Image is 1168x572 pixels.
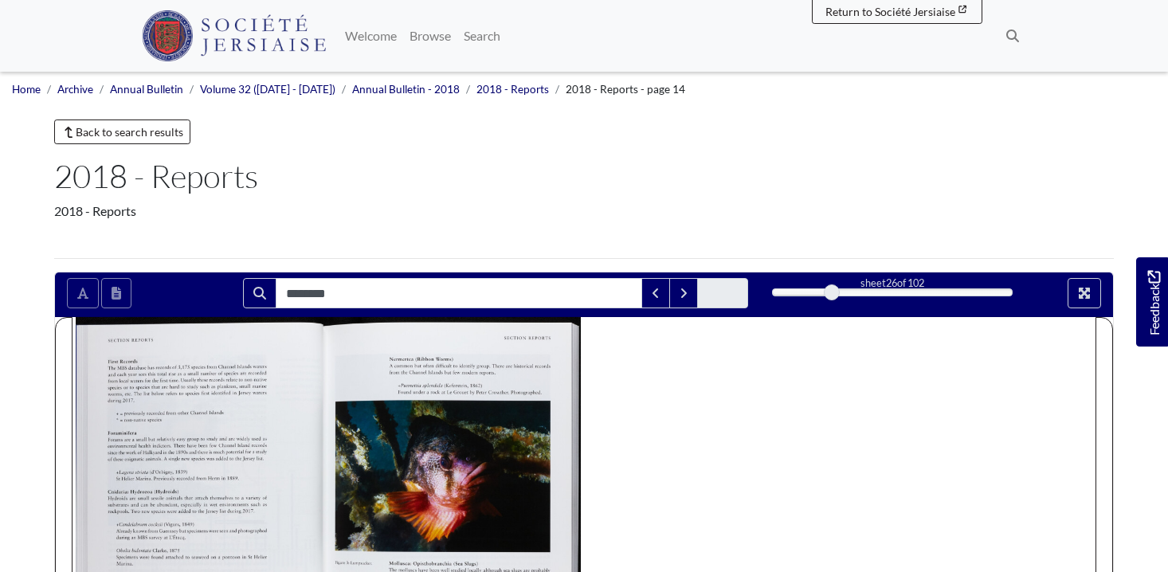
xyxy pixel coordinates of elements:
span: 2018 - Reports - page 14 [566,83,685,96]
a: Search [457,20,507,52]
a: Archive [57,83,93,96]
h1: 2018 - Reports [54,157,1114,195]
a: Home [12,83,41,96]
a: Browse [403,20,457,52]
div: sheet of 102 [772,276,1013,291]
a: Welcome [339,20,403,52]
a: Volume 32 ([DATE] - [DATE]) [200,83,335,96]
a: Annual Bulletin - 2018 [352,83,460,96]
button: Previous Match [641,278,670,308]
a: Annual Bulletin [110,83,183,96]
span: 26 [886,276,897,289]
img: Société Jersiaise [142,10,326,61]
button: Toggle text selection (Alt+T) [67,278,99,308]
button: Open transcription window [101,278,131,308]
button: Search [243,278,276,308]
button: Full screen mode [1068,278,1101,308]
a: Société Jersiaise logo [142,6,326,65]
input: Search for [276,278,642,308]
span: Return to Société Jersiaise [825,5,955,18]
a: 2018 - Reports [476,83,549,96]
button: Next Match [669,278,698,308]
span: Feedback [1144,271,1163,335]
div: 2018 - Reports [54,202,1114,221]
a: Back to search results [54,119,190,144]
a: Would you like to provide feedback? [1136,257,1168,347]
